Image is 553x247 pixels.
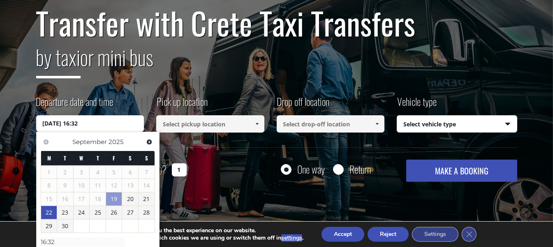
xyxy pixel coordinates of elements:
[349,164,371,174] label: Return
[41,220,57,233] a: 29
[122,166,138,179] span: 6
[146,139,153,145] span: Next
[139,166,155,179] span: 7
[277,94,330,115] label: Drop off location
[106,192,122,206] a: 19
[43,139,49,145] span: Previous
[122,206,138,219] a: 27
[322,227,364,242] button: Accept
[406,160,517,182] button: MAKE A BOOKING
[139,192,155,206] a: 21
[281,234,302,242] button: settings
[75,227,303,234] p: We are using cookies to give you the best experience on our website.
[156,115,264,133] input: Select pickup location
[74,166,90,179] span: 3
[41,179,57,192] span: 8
[41,192,57,206] span: 15
[412,227,458,242] button: Settings
[139,179,155,192] span: 14
[368,227,409,242] button: Reject
[36,40,517,85] h2: or mini bus
[79,154,83,162] span: Wednesday
[74,179,90,192] span: 10
[64,154,66,162] span: Tuesday
[57,179,73,192] span: 9
[90,166,106,179] span: 4
[74,192,90,206] span: 17
[106,166,122,179] span: 5
[90,192,106,206] span: 18
[122,192,138,206] a: 20
[144,136,155,147] a: Next
[370,115,384,133] a: Show All Items
[97,154,99,162] span: Thursday
[297,164,325,174] label: One way
[57,206,73,219] a: 23
[397,116,517,133] span: Select vehicle type
[57,220,73,233] a: 30
[36,6,517,40] h1: Transfer with Crete Taxi Transfers
[113,154,115,162] span: Friday
[36,94,113,115] label: Departure date and time
[90,179,106,192] span: 11
[36,41,81,78] span: by taxi
[250,115,264,133] a: Show All Items
[145,154,148,162] span: Sunday
[109,138,123,146] span: 2025
[106,206,122,219] a: 26
[41,136,52,147] a: Previous
[90,206,106,219] a: 25
[47,154,51,162] span: Monday
[156,94,208,115] label: Pick up location
[139,206,155,219] a: 28
[277,115,385,133] input: Select drop-off location
[74,206,90,219] a: 24
[41,166,57,179] span: 1
[57,192,73,206] span: 16
[36,160,167,180] label: How many passengers ?
[106,179,122,192] span: 12
[41,206,57,219] a: 22
[72,138,107,146] span: September
[75,234,303,242] p: You can find out more about which cookies we are using or switch them off in .
[462,227,477,242] button: Close GDPR Cookie Banner
[129,154,132,162] span: Saturday
[122,179,138,192] span: 13
[57,166,73,179] span: 2
[397,94,437,115] label: Vehicle type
